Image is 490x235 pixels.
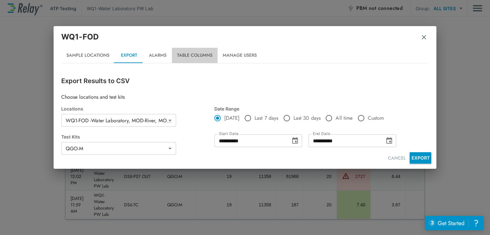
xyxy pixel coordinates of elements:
div: WQ1-FOD -Water Laboratory, MOD-River, MOD -[GEOGRAPHIC_DATA], MOD-Lamella Clarifier, MOD-MMF, MOD... [61,114,176,127]
span: [DATE] [224,114,240,122]
button: Export [115,48,143,63]
p: Now select . [8,8,88,15]
button: Close guide [85,3,93,10]
span: All time [336,114,353,122]
p: Export Results to CSV [61,76,429,86]
div: Date Range [214,106,398,111]
label: Start Date [219,132,238,136]
button: Alarms [143,48,172,63]
img: Remove [421,34,427,40]
button: EXPORT [410,152,431,164]
p: Choose locations and test kits [61,93,429,101]
button: CANCEL [385,152,408,164]
div: Test Kits [61,134,214,139]
div: QGO-M [61,142,176,155]
button: Choose date, selected date is Aug 17, 2025 [383,134,396,147]
label: End Date [313,132,330,136]
div: Locations [61,106,214,111]
div: Guide [8,8,88,15]
button: Table Columns [172,48,218,63]
b: "Manage Sites" [32,7,68,15]
p: WQ1-FOD [61,31,99,43]
button: Choose date, selected date is Aug 17, 2025 [289,134,301,147]
button: Sample Locations [61,48,115,63]
span: Last 7 days [255,114,278,122]
span: Last 30 days [293,114,321,122]
iframe: Resource center [425,216,484,230]
span: Custom [368,114,384,122]
button: Manage Users [218,48,262,63]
